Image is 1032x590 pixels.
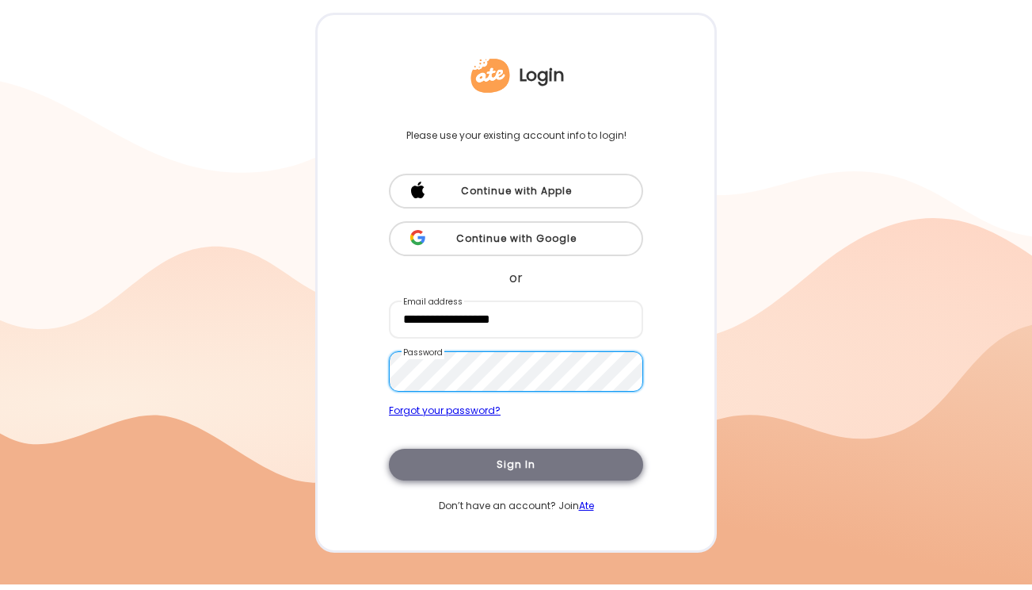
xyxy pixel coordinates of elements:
a: Forgot your password? [389,404,643,417]
a: Ate [579,499,594,512]
label: Email address [402,296,464,308]
h2: Login [519,63,565,87]
div: or [389,269,643,288]
div: Continue with Google [389,221,643,256]
div: Don’t have an account? Join [389,500,643,512]
div: Please use your existing account info to login! [389,129,643,142]
div: Continue with Apple [389,174,643,209]
div: Sign In [389,449,643,481]
label: Password [402,347,444,359]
